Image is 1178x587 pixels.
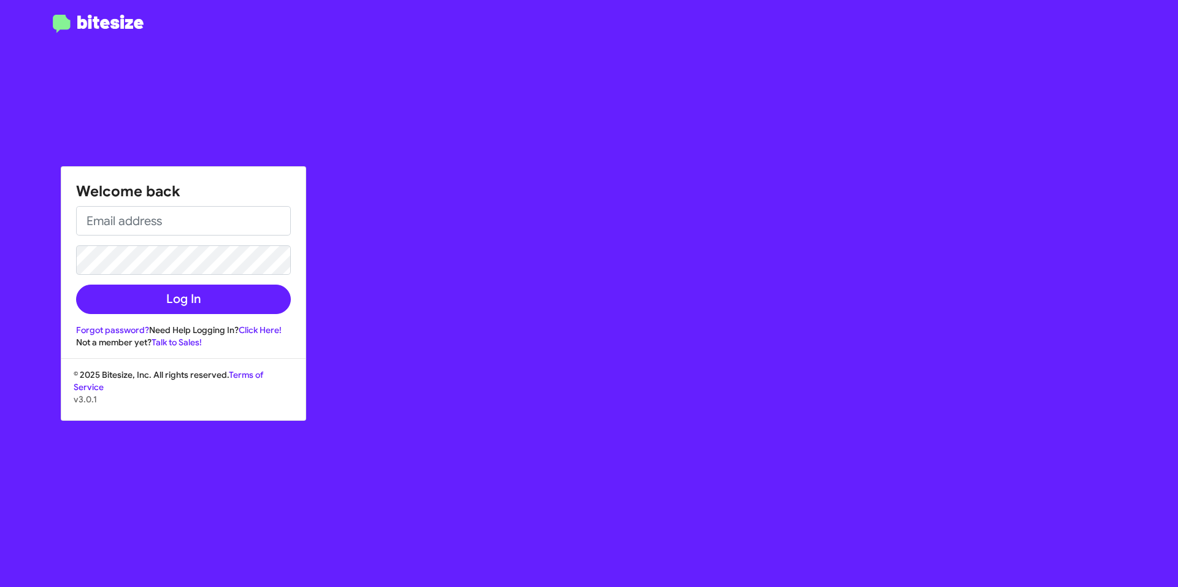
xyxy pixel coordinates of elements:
div: Need Help Logging In? [76,324,291,336]
div: Not a member yet? [76,336,291,348]
div: © 2025 Bitesize, Inc. All rights reserved. [61,369,306,420]
a: Talk to Sales! [152,337,202,348]
a: Click Here! [239,324,282,336]
p: v3.0.1 [74,393,293,405]
button: Log In [76,285,291,314]
h1: Welcome back [76,182,291,201]
input: Email address [76,206,291,236]
a: Forgot password? [76,324,149,336]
